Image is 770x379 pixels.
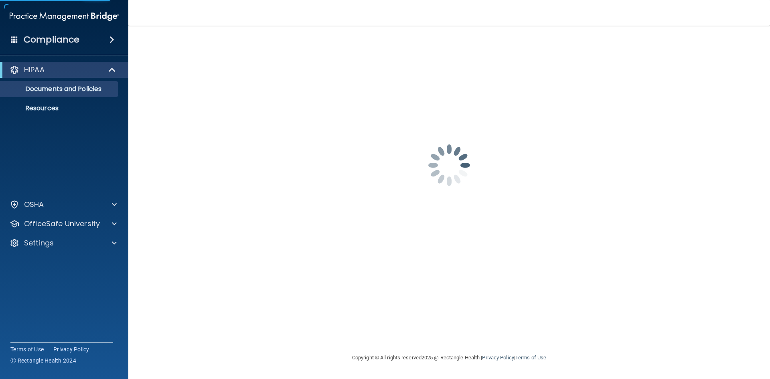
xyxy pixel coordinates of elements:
[10,357,76,365] span: Ⓒ Rectangle Health 2024
[5,104,115,112] p: Resources
[409,125,489,205] img: spinner.e123f6fc.gif
[10,238,117,248] a: Settings
[482,355,514,361] a: Privacy Policy
[10,8,119,24] img: PMB logo
[24,219,100,229] p: OfficeSafe University
[24,200,44,209] p: OSHA
[24,238,54,248] p: Settings
[10,65,116,75] a: HIPAA
[53,345,89,353] a: Privacy Policy
[10,200,117,209] a: OSHA
[10,345,44,353] a: Terms of Use
[10,219,117,229] a: OfficeSafe University
[303,345,596,371] div: Copyright © All rights reserved 2025 @ Rectangle Health | |
[5,85,115,93] p: Documents and Policies
[515,355,546,361] a: Terms of Use
[24,34,79,45] h4: Compliance
[24,65,45,75] p: HIPAA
